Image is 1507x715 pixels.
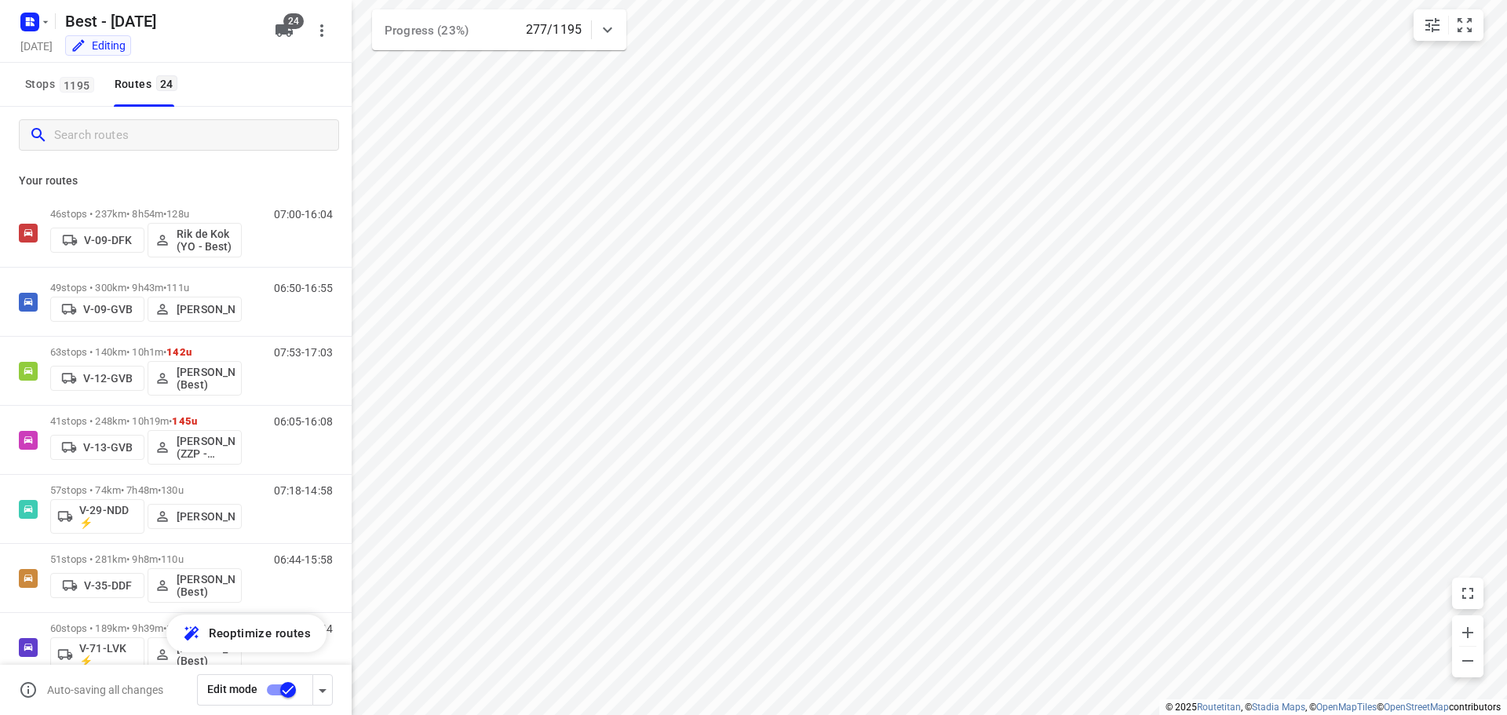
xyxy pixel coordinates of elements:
[148,504,242,529] button: [PERSON_NAME]
[50,553,242,565] p: 51 stops • 281km • 9h8m
[79,504,137,529] p: V-29-NDD ⚡
[177,435,235,460] p: [PERSON_NAME] (ZZP - Best)
[1384,702,1449,713] a: OpenStreetMap
[274,282,333,294] p: 06:50-16:55
[47,684,163,696] p: Auto-saving all changes
[313,680,332,699] div: Driver app settings
[50,297,144,322] button: V-09-GVB
[50,622,242,634] p: 60 stops • 189km • 9h39m
[83,303,133,316] p: V-09-GVB
[71,38,126,53] div: You are currently in edit mode.
[54,123,338,148] input: Search routes
[274,484,333,497] p: 07:18-14:58
[385,24,469,38] span: Progress (23%)
[60,77,94,93] span: 1195
[156,75,177,91] span: 24
[209,623,311,644] span: Reoptimize routes
[177,642,235,667] p: [PERSON_NAME] (Best)
[50,282,242,294] p: 49 stops • 300km • 9h43m
[163,622,166,634] span: •
[148,430,242,465] button: [PERSON_NAME] (ZZP - Best)
[50,573,144,598] button: V-35-DDF
[50,484,242,496] p: 57 stops • 74km • 7h48m
[50,637,144,672] button: V-71-LVK ⚡
[283,13,304,29] span: 24
[163,282,166,294] span: •
[161,553,184,565] span: 110u
[50,346,242,358] p: 63 stops • 140km • 10h1m
[1449,9,1480,41] button: Fit zoom
[148,637,242,672] button: [PERSON_NAME] (Best)
[59,9,262,34] h5: Best - [DATE]
[1417,9,1448,41] button: Map settings
[163,346,166,358] span: •
[274,346,333,359] p: 07:53-17:03
[166,615,327,652] button: Reoptimize routes
[1316,702,1377,713] a: OpenMapTiles
[372,9,626,50] div: Progress (23%)277/1195
[83,441,133,454] p: V-13-GVB
[166,346,192,358] span: 142u
[50,208,242,220] p: 46 stops • 237km • 8h54m
[207,683,257,695] span: Edit mode
[25,75,99,94] span: Stops
[1197,702,1241,713] a: Routetitan
[148,297,242,322] button: [PERSON_NAME]
[50,499,144,534] button: V-29-NDD ⚡
[19,173,333,189] p: Your routes
[14,37,59,55] h5: [DATE]
[268,15,300,46] button: 24
[166,208,189,220] span: 128u
[84,234,132,246] p: V-09-DFK
[148,568,242,603] button: [PERSON_NAME] (Best)
[161,484,184,496] span: 130u
[50,415,242,427] p: 41 stops • 248km • 10h19m
[177,303,235,316] p: [PERSON_NAME]
[84,579,132,592] p: V-35-DDF
[1414,9,1483,41] div: small contained button group
[158,484,161,496] span: •
[526,20,582,39] p: 277/1195
[166,622,189,634] span: 123u
[177,366,235,391] p: [PERSON_NAME] (Best)
[1166,702,1501,713] li: © 2025 , © , © © contributors
[274,208,333,221] p: 07:00-16:04
[50,366,144,391] button: V-12-GVB
[83,372,133,385] p: V-12-GVB
[163,208,166,220] span: •
[50,435,144,460] button: V-13-GVB
[148,361,242,396] button: [PERSON_NAME] (Best)
[115,75,182,94] div: Routes
[50,228,144,253] button: V-09-DFK
[158,553,161,565] span: •
[169,415,172,427] span: •
[166,282,189,294] span: 111u
[274,415,333,428] p: 06:05-16:08
[172,415,197,427] span: 145u
[177,573,235,598] p: [PERSON_NAME] (Best)
[1252,702,1305,713] a: Stadia Maps
[177,510,235,523] p: [PERSON_NAME]
[177,228,235,253] p: Rik de Kok (YO - Best)
[148,223,242,257] button: Rik de Kok (YO - Best)
[274,553,333,566] p: 06:44-15:58
[79,642,137,667] p: V-71-LVK ⚡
